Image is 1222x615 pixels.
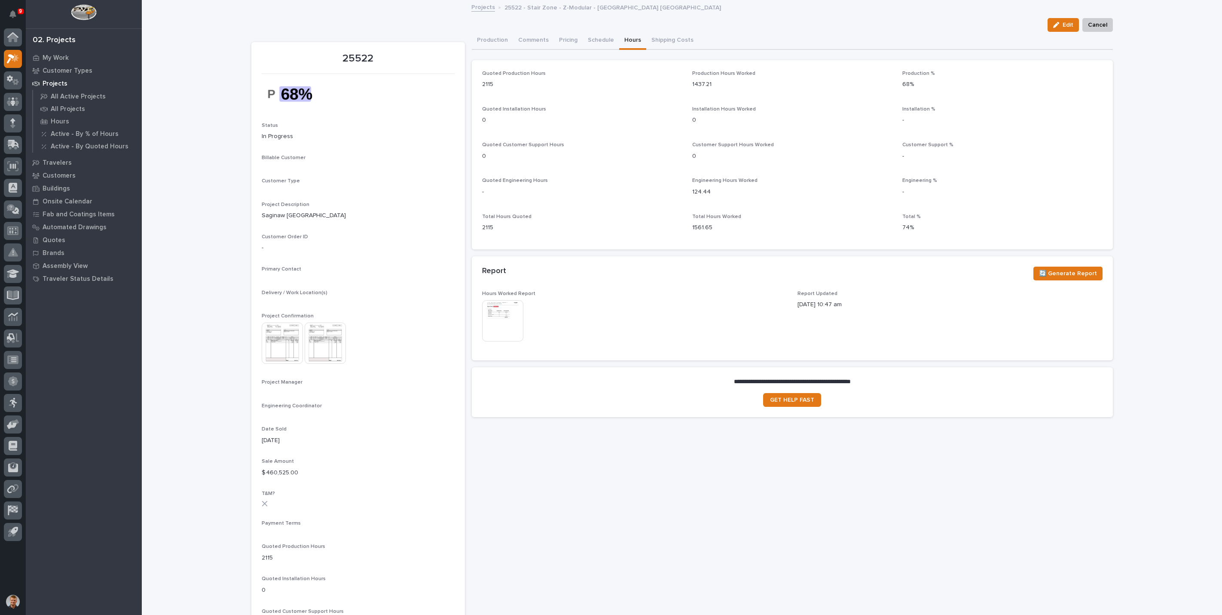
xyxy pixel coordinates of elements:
span: Total % [902,214,921,219]
span: Installation % [902,107,935,112]
img: k7mBtNxYJMl8ADPJHzE2ohJHYBcSzjgXLa_2i2Lf0vE [262,79,326,109]
p: [DATE] [262,436,455,445]
a: Buildings [26,182,142,195]
p: Brands [43,249,64,257]
span: Quoted Engineering Hours [482,178,548,183]
p: 2115 [482,223,682,232]
p: 9 [19,8,22,14]
p: 0 [482,116,682,125]
button: Hours [619,32,646,50]
h2: Report [482,267,506,276]
p: - [902,152,1102,161]
p: Hours [51,118,69,126]
span: 🔄 Generate Report [1039,268,1097,279]
span: Sale Amount [262,459,294,464]
a: Active - By Quoted Hours [33,140,142,152]
span: Engineering Hours Worked [692,178,758,183]
p: Assembly View [43,262,88,270]
p: Saginaw [GEOGRAPHIC_DATA] [262,211,455,220]
span: Total Hours Quoted [482,214,532,219]
p: Projects [43,80,67,88]
span: Payment Terms [262,521,301,526]
button: Production [472,32,513,50]
a: Projects [26,77,142,90]
p: Active - By % of Hours [51,130,119,138]
a: Hours [33,115,142,127]
p: 25522 [262,52,455,65]
span: Delivery / Work Location(s) [262,290,327,295]
p: My Work [43,54,69,62]
span: Quoted Customer Support Hours [482,142,564,148]
p: - [902,188,1102,197]
span: Cancel [1088,20,1107,30]
p: Active - By Quoted Hours [51,143,128,151]
p: - [902,116,1102,125]
span: Quoted Production Hours [482,71,546,76]
p: 2115 [482,80,682,89]
span: T&M? [262,491,275,496]
a: All Projects [33,103,142,115]
a: Brands [26,246,142,259]
p: Customer Types [43,67,92,75]
span: Customer Support Hours Worked [692,142,774,148]
span: Customer Support % [902,142,953,148]
span: Production % [902,71,935,76]
p: Quotes [43,237,65,244]
p: $ 460,525.00 [262,468,455,477]
a: Quotes [26,234,142,246]
button: Shipping Costs [646,32,699,50]
span: Quoted Installation Hours [262,576,326,581]
a: Onsite Calendar [26,195,142,208]
img: Workspace Logo [71,4,96,20]
p: Customers [43,172,76,180]
a: Projects [471,2,495,12]
span: Date Sold [262,427,287,432]
a: Traveler Status Details [26,272,142,285]
span: Engineering Coordinator [262,403,322,409]
button: users-avatar [4,593,22,611]
span: Project Manager [262,380,302,385]
p: 0 [692,116,892,125]
a: Automated Drawings [26,221,142,234]
span: Quoted Installation Hours [482,107,546,112]
div: 02. Projects [33,36,76,45]
p: Onsite Calendar [43,198,92,206]
span: Report Updated [797,291,837,296]
button: Pricing [554,32,583,50]
a: Travelers [26,156,142,169]
p: - [482,188,682,197]
p: All Projects [51,105,85,113]
p: - [262,243,455,252]
span: Billable Customer [262,155,305,160]
a: All Active Projects [33,90,142,102]
a: Customer Types [26,64,142,77]
span: Quoted Customer Support Hours [262,609,344,614]
p: 1561.65 [692,223,892,232]
p: 0 [262,586,455,595]
span: Project Confirmation [262,314,314,319]
a: Active - By % of Hours [33,128,142,140]
button: Comments [513,32,554,50]
span: Total Hours Worked [692,214,741,219]
a: Fab and Coatings Items [26,208,142,221]
button: Notifications [4,5,22,23]
span: Project Description [262,202,309,207]
span: Installation Hours Worked [692,107,756,112]
button: Schedule [583,32,619,50]
a: GET HELP FAST [763,393,821,407]
a: My Work [26,51,142,64]
p: Fab and Coatings Items [43,211,115,218]
span: Quoted Production Hours [262,544,325,549]
p: 124.44 [692,188,892,197]
span: Primary Contact [262,267,301,272]
p: In Progress [262,132,455,141]
p: Travelers [43,159,72,167]
p: 74% [902,223,1102,232]
span: Status [262,123,278,128]
a: Assembly View [26,259,142,272]
button: Edit [1048,18,1079,32]
p: 2115 [262,553,455,563]
p: 25522 - Stair Zone - Z-Modular - [GEOGRAPHIC_DATA] [GEOGRAPHIC_DATA] [504,2,721,12]
span: GET HELP FAST [770,397,814,403]
div: Notifications9 [11,10,22,24]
